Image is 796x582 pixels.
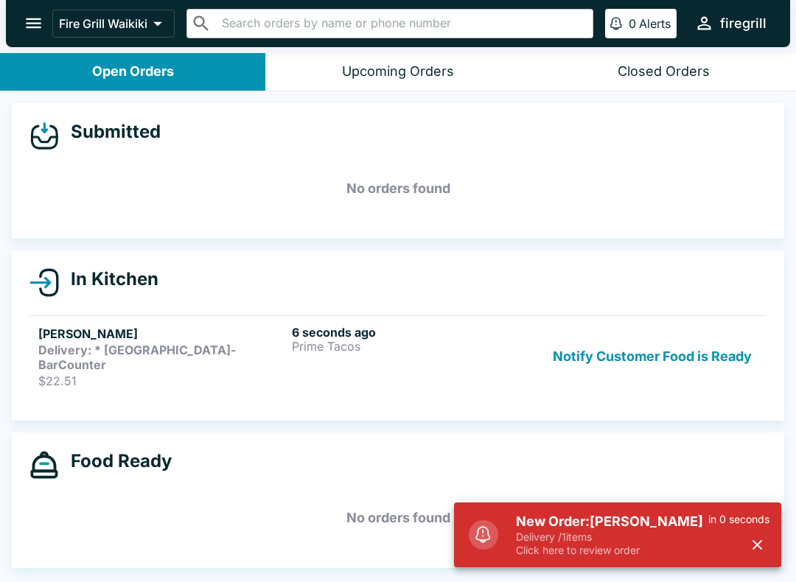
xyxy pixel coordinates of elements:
[217,13,587,34] input: Search orders by name or phone number
[516,513,708,530] h5: New Order: [PERSON_NAME]
[688,7,772,39] button: firegrill
[547,325,758,388] button: Notify Customer Food is Ready
[59,268,158,290] h4: In Kitchen
[516,544,708,557] p: Click here to review order
[52,10,175,38] button: Fire Grill Waikiki
[516,530,708,544] p: Delivery / 1 items
[292,325,540,340] h6: 6 seconds ago
[29,162,767,215] h5: No orders found
[708,513,769,526] p: in 0 seconds
[59,450,172,472] h4: Food Ready
[618,63,710,80] div: Closed Orders
[38,325,286,343] h5: [PERSON_NAME]
[92,63,174,80] div: Open Orders
[342,63,454,80] div: Upcoming Orders
[29,491,767,544] h5: No orders found
[639,16,671,31] p: Alerts
[59,16,147,31] p: Fire Grill Waikiki
[629,16,636,31] p: 0
[29,315,767,397] a: [PERSON_NAME]Delivery: * [GEOGRAPHIC_DATA]-BarCounter$22.516 seconds agoPrime TacosNotify Custome...
[38,374,286,388] p: $22.51
[59,121,161,143] h4: Submitted
[38,343,236,372] strong: Delivery: * [GEOGRAPHIC_DATA]-BarCounter
[15,4,52,42] button: open drawer
[720,15,767,32] div: firegrill
[292,340,540,353] p: Prime Tacos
